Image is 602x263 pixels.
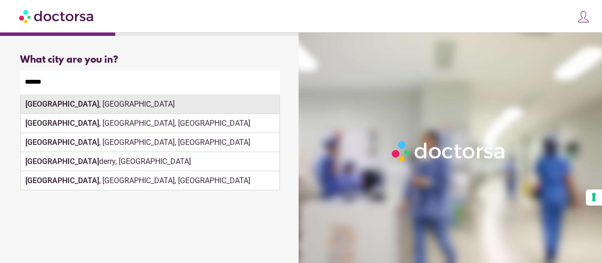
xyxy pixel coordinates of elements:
img: Logo-Doctorsa-trans-White-partial-flat.png [389,138,509,164]
strong: [GEOGRAPHIC_DATA] [25,119,99,128]
div: , [GEOGRAPHIC_DATA] [21,95,279,114]
img: Doctorsa.com [19,5,95,27]
strong: [GEOGRAPHIC_DATA] [25,99,99,109]
strong: [GEOGRAPHIC_DATA] [25,138,99,147]
div: , [GEOGRAPHIC_DATA], [GEOGRAPHIC_DATA] [21,133,279,152]
div: derry, [GEOGRAPHIC_DATA] [21,152,279,171]
button: Your consent preferences for tracking technologies [586,189,602,206]
strong: [GEOGRAPHIC_DATA] [25,176,99,185]
div: , [GEOGRAPHIC_DATA], [GEOGRAPHIC_DATA] [21,114,279,133]
strong: [GEOGRAPHIC_DATA] [25,157,99,166]
img: icons8-customer-100.png [577,10,590,23]
div: What city are you in? [20,55,280,66]
div: Make sure the city you pick is where you need assistance. [20,94,280,115]
div: , [GEOGRAPHIC_DATA], [GEOGRAPHIC_DATA] [21,171,279,190]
